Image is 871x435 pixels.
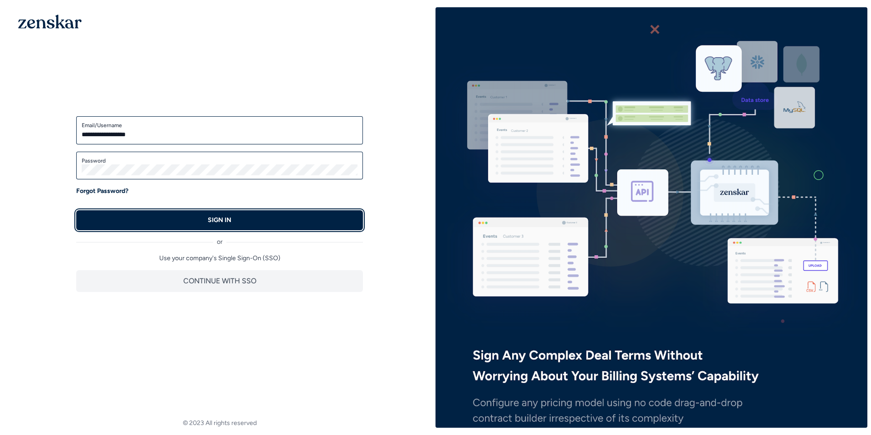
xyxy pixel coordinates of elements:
[76,254,363,263] p: Use your company's Single Sign-On (SSO)
[82,157,357,164] label: Password
[76,270,363,292] button: CONTINUE WITH SSO
[18,15,82,29] img: 1OGAJ2xQqyY4LXKgY66KYq0eOWRCkrZdAb3gUhuVAqdWPZE9SRJmCz+oDMSn4zDLXe31Ii730ItAGKgCKgCCgCikA4Av8PJUP...
[76,187,128,196] a: Forgot Password?
[82,122,357,129] label: Email/Username
[208,216,231,225] p: SIGN IN
[76,230,363,247] div: or
[4,419,435,428] footer: © 2023 All rights reserved
[76,210,363,230] button: SIGN IN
